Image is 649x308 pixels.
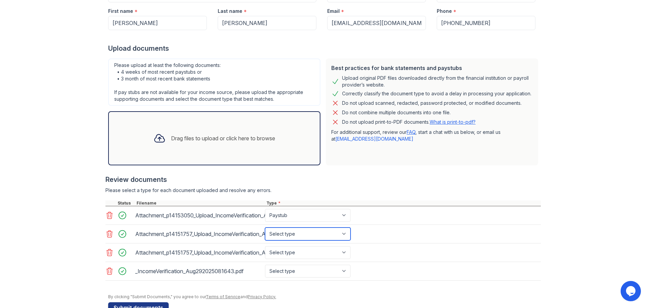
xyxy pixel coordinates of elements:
[108,8,133,15] label: First name
[248,294,276,299] a: Privacy Policy.
[108,294,541,300] div: By clicking "Submit Documents," you agree to our and
[135,229,262,239] div: Attachment_p14151757_Upload_IncomeVerification_Aug302025061645.pdf
[407,129,415,135] a: FAQ
[437,8,452,15] label: Phone
[135,247,262,258] div: Attachment_p14151757_Upload_IncomeVerification_Aug302025061419.pdf
[342,119,476,125] p: Do not upload print-to-PDF documents.
[116,200,135,206] div: Status
[135,210,262,221] div: Attachment_p14153050_Upload_IncomeVerification_Aug302025063627.pdf
[265,200,541,206] div: Type
[218,8,242,15] label: Last name
[135,200,265,206] div: Filename
[108,44,541,53] div: Upload documents
[171,134,275,142] div: Drag files to upload or click here to browse
[331,64,533,72] div: Best practices for bank statements and paystubs
[342,75,533,88] div: Upload original PDF files downloaded directly from the financial institution or payroll provider’...
[621,281,642,301] iframe: chat widget
[342,90,531,98] div: Correctly classify the document type to avoid a delay in processing your application.
[327,8,340,15] label: Email
[430,119,476,125] a: What is print-to-pdf?
[335,136,413,142] a: [EMAIL_ADDRESS][DOMAIN_NAME]
[135,266,262,277] div: _IncomeVerification_Aug292025081643.pdf
[342,99,522,107] div: Do not upload scanned, redacted, password protected, or modified documents.
[331,129,533,142] p: For additional support, review our , start a chat with us below, or email us at
[105,175,541,184] div: Review documents
[105,187,541,194] div: Please select a type for each document uploaded and resolve any errors.
[342,109,451,117] div: Do not combine multiple documents into one file.
[108,58,320,106] div: Please upload at least the following documents: • 4 weeks of most recent paystubs or • 3 month of...
[206,294,240,299] a: Terms of Service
